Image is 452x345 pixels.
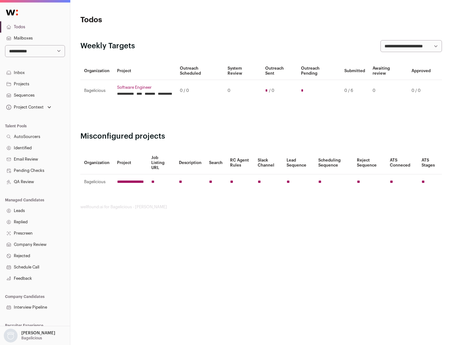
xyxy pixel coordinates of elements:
th: Outreach Sent [261,62,298,80]
p: [PERSON_NAME] [21,331,55,336]
button: Open dropdown [3,329,56,342]
th: Slack Channel [254,151,283,174]
h1: Todos [80,15,201,25]
th: Lead Sequence [283,151,315,174]
h2: Misconfigured projects [80,131,442,141]
td: Bagelicious [80,174,113,190]
th: RC Agent Rules [226,151,254,174]
th: ATS Stages [418,151,442,174]
h2: Weekly Targets [80,41,135,51]
button: Open dropdown [5,103,52,112]
th: Scheduling Sequence [315,151,353,174]
td: Bagelicious [80,80,113,102]
td: 0 / 0 [176,80,224,102]
th: Outreach Scheduled [176,62,224,80]
img: Wellfound [3,6,21,19]
th: ATS Conneced [386,151,417,174]
div: Project Context [5,105,44,110]
th: Awaiting review [369,62,408,80]
th: Organization [80,151,113,174]
td: 0 [369,80,408,102]
th: Reject Sequence [353,151,386,174]
span: / 0 [269,88,274,93]
td: 0 [224,80,261,102]
footer: wellfound:ai for Bagelicious - [PERSON_NAME] [80,204,442,210]
th: Job Listing URL [148,151,175,174]
td: 0 / 0 [408,80,434,102]
th: Description [175,151,205,174]
th: Project [113,62,176,80]
th: Project [113,151,148,174]
p: Bagelicious [21,336,42,341]
th: Outreach Pending [297,62,340,80]
td: 0 / 6 [341,80,369,102]
th: Search [205,151,226,174]
a: Software Engineer [117,85,172,90]
th: System Review [224,62,261,80]
th: Submitted [341,62,369,80]
img: nopic.png [4,329,18,342]
th: Approved [408,62,434,80]
th: Organization [80,62,113,80]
